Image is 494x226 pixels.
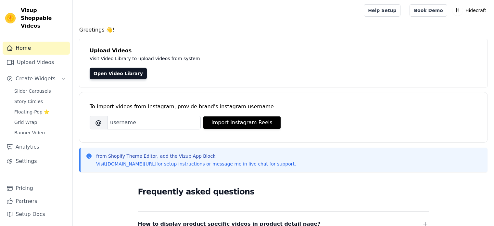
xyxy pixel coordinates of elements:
h4: Greetings 👋! [79,26,488,34]
span: Grid Wrap [14,119,37,126]
span: Floating-Pop ⭐ [14,109,49,115]
span: Create Widgets [16,75,56,83]
span: Story Circles [14,98,43,105]
a: Help Setup [364,4,400,17]
button: Create Widgets [3,72,70,85]
a: Open Video Library [90,68,147,79]
text: H [455,7,460,14]
a: Setup Docs [3,208,70,221]
a: Book Demo [410,4,447,17]
img: Vizup [5,13,16,23]
p: from Shopify Theme Editor, add the Vizup App Block [96,153,296,159]
a: Home [3,42,70,55]
h2: Frequently asked questions [138,185,429,198]
p: Visit for setup instructions or message me in live chat for support. [96,161,296,167]
p: Hidecraft [463,5,489,16]
button: Import Instagram Reels [203,116,281,129]
a: Story Circles [10,97,70,106]
a: Banner Video [10,128,70,137]
a: Analytics [3,140,70,153]
a: Floating-Pop ⭐ [10,107,70,116]
span: Banner Video [14,129,45,136]
a: Settings [3,155,70,168]
span: @ [90,116,107,129]
span: Vizup Shoppable Videos [21,7,67,30]
p: Visit Video Library to upload videos from system [90,55,381,62]
h4: Upload Videos [90,47,477,55]
a: [DOMAIN_NAME][URL] [106,161,157,166]
button: H Hidecraft [452,5,489,16]
a: Grid Wrap [10,118,70,127]
div: To import videos from Instagram, provide brand's instagram username [90,103,477,111]
a: Upload Videos [3,56,70,69]
input: username [107,116,201,129]
a: Partners [3,195,70,208]
a: Pricing [3,182,70,195]
span: Slider Carousels [14,88,51,94]
a: Slider Carousels [10,86,70,96]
